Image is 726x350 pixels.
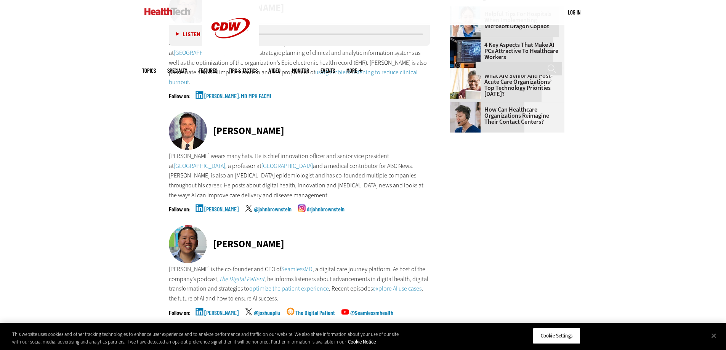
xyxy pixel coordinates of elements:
[213,126,284,136] div: [PERSON_NAME]
[568,8,580,16] div: User menu
[450,73,560,97] a: What Are Senior and Post-Acute Care Organizations’ Top Technology Priorities [DATE]?
[568,9,580,16] a: Log in
[169,68,418,86] a: using ambient listening to reduce clinical burnout
[204,93,271,112] a: [PERSON_NAME], MD MPH FACMI
[204,206,239,225] a: [PERSON_NAME]
[450,102,484,108] a: Healthcare contact center
[350,310,393,329] a: @Seamlessmhealth
[292,68,309,74] a: MonITor
[450,68,484,74] a: Older person using tablet
[261,162,313,170] a: [GEOGRAPHIC_DATA]
[174,162,225,170] a: [GEOGRAPHIC_DATA]
[12,331,399,345] div: This website uses cookies and other tracking technologies to enhance user experience and to analy...
[144,8,191,15] img: Home
[450,102,481,133] img: Healthcare contact center
[199,68,217,74] a: Features
[321,68,335,74] a: Events
[346,68,362,74] span: More
[281,265,313,273] a: SeamlessMD
[169,151,430,200] p: [PERSON_NAME] wears many hats. He is chief innovation officer and senior vice president at , a pr...
[254,310,280,329] a: @joshuapliu
[254,206,292,225] a: @johnbrownstein
[169,225,207,263] img: Dr. Joshua Liu
[295,310,335,329] a: The Digital Patient
[213,239,284,249] div: [PERSON_NAME]
[204,310,239,329] a: [PERSON_NAME]
[169,264,430,303] p: [PERSON_NAME] is the co-founder and CEO of , a digital care journey platform. As host of the comp...
[167,68,187,74] span: Specialty
[169,112,207,150] img: John Brownstein
[142,68,156,74] span: Topics
[249,284,329,292] a: optimize the patient experience
[269,68,280,74] a: Video
[450,107,560,125] a: How Can Healthcare Organizations Reimagine Their Contact Centers?
[202,50,259,58] a: CDW
[219,275,264,283] a: The Digital Patient
[533,328,580,344] button: Cookie Settings
[307,206,345,225] a: drjohnbrownstein
[348,339,376,345] a: More information about your privacy
[373,284,421,292] a: explore AI use cases
[229,68,258,74] a: Tips & Tactics
[705,327,722,344] button: Close
[450,68,481,99] img: Older person using tablet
